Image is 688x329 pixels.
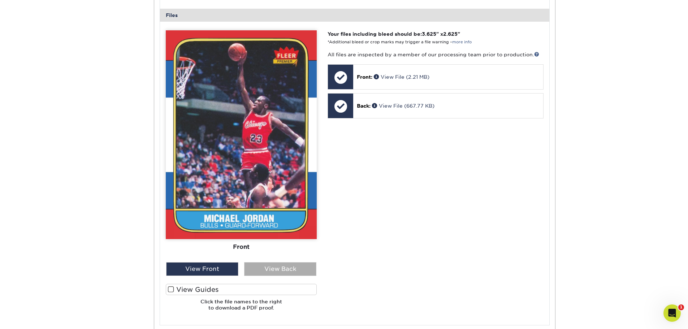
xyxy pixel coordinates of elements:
[357,103,371,109] span: Back:
[2,307,61,326] iframe: Google Customer Reviews
[166,239,317,255] div: Front
[160,9,549,22] div: Files
[166,284,317,295] label: View Guides
[244,262,316,276] div: View Back
[166,262,238,276] div: View Front
[452,40,472,44] a: more info
[328,31,460,37] strong: Your files including bleed should be: " x "
[678,304,684,310] span: 1
[443,31,458,37] span: 2.625
[328,51,543,58] p: All files are inspected by a member of our processing team prior to production.
[166,299,317,316] h6: Click the file names to the right to download a PDF proof.
[663,304,681,322] iframe: Intercom live chat
[357,74,372,80] span: Front:
[374,74,429,80] a: View File (2.21 MB)
[372,103,434,109] a: View File (667.77 KB)
[422,31,436,37] span: 3.625
[328,40,472,44] small: *Additional bleed or crop marks may trigger a file warning –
